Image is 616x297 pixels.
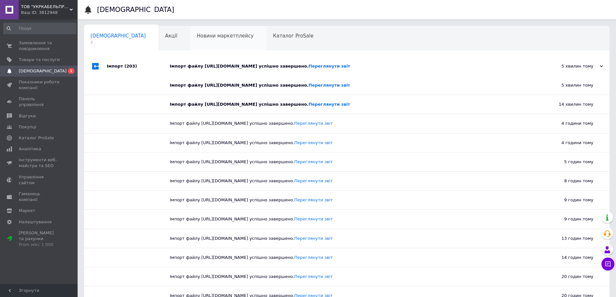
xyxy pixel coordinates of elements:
[170,255,529,260] div: Імпорт файлу [URL][DOMAIN_NAME] успішно завершено.
[538,63,603,69] div: 5 хвилин тому
[19,96,60,108] span: Панель управління
[19,174,60,186] span: Управління сайтом
[21,10,78,16] div: Ваш ID: 3812948
[19,68,67,74] span: [DEMOGRAPHIC_DATA]
[529,267,610,286] div: 20 годин тому
[19,157,60,169] span: Інструменти веб-майстра та SEO
[19,135,54,141] span: Каталог ProSale
[601,258,614,270] button: Чат з покупцем
[19,57,60,63] span: Товари та послуги
[19,40,60,52] span: Замовлення та повідомлення
[529,172,610,190] div: 8 годин тому
[170,121,529,126] div: Імпорт файлу [URL][DOMAIN_NAME] успішно завершено.
[19,113,36,119] span: Відгуки
[308,64,350,69] a: Переглянути звіт
[294,274,333,279] a: Переглянути звіт
[97,6,174,14] h1: [DEMOGRAPHIC_DATA]
[19,146,41,152] span: Аналітика
[170,82,529,88] div: Імпорт файлу [URL][DOMAIN_NAME] успішно завершено.
[529,153,610,171] div: 5 годин тому
[3,23,76,34] input: Пошук
[19,242,60,248] div: Prom мікс 1 000
[107,57,170,76] div: Імпорт
[529,229,610,248] div: 13 годин тому
[170,63,538,69] div: Імпорт файлу [URL][DOMAIN_NAME] успішно завершено.
[529,114,610,133] div: 4 години тому
[21,4,70,10] span: ТОВ "УКРКАБЕЛЬПРОЕКТ"
[273,33,313,39] span: Каталог ProSale
[308,102,350,107] a: Переглянути звіт
[170,197,529,203] div: Імпорт файлу [URL][DOMAIN_NAME] успішно завершено.
[294,159,333,164] a: Переглянути звіт
[294,236,333,241] a: Переглянути звіт
[294,178,333,183] a: Переглянути звіт
[529,133,610,152] div: 4 години тому
[294,255,333,260] a: Переглянути звіт
[170,216,529,222] div: Імпорт файлу [URL][DOMAIN_NAME] успішно завершено.
[91,40,146,45] span: 2
[529,95,610,114] div: 14 хвилин тому
[197,33,254,39] span: Новини маркетплейсу
[170,140,529,146] div: Імпорт файлу [URL][DOMAIN_NAME] успішно завершено.
[294,121,333,126] a: Переглянути звіт
[91,33,146,39] span: [DEMOGRAPHIC_DATA]
[170,178,529,184] div: Імпорт файлу [URL][DOMAIN_NAME] успішно завершено.
[165,33,178,39] span: Акції
[170,159,529,165] div: Імпорт файлу [URL][DOMAIN_NAME] успішно завершено.
[529,76,610,95] div: 5 хвилин тому
[19,191,60,203] span: Гаманець компанії
[308,83,350,88] a: Переглянути звіт
[294,197,333,202] a: Переглянути звіт
[19,208,35,214] span: Маркет
[170,101,529,107] div: Імпорт файлу [URL][DOMAIN_NAME] успішно завершено.
[294,217,333,221] a: Переглянути звіт
[68,68,74,74] span: 1
[19,230,60,248] span: [PERSON_NAME] та рахунки
[170,236,529,241] div: Імпорт файлу [URL][DOMAIN_NAME] успішно завершено.
[19,124,36,130] span: Покупці
[529,210,610,228] div: 9 годин тому
[170,274,529,280] div: Імпорт файлу [URL][DOMAIN_NAME] успішно завершено.
[529,248,610,267] div: 14 годин тому
[294,140,333,145] a: Переглянути звіт
[124,64,137,69] span: (203)
[529,191,610,209] div: 9 годин тому
[19,79,60,91] span: Показники роботи компанії
[19,219,52,225] span: Налаштування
